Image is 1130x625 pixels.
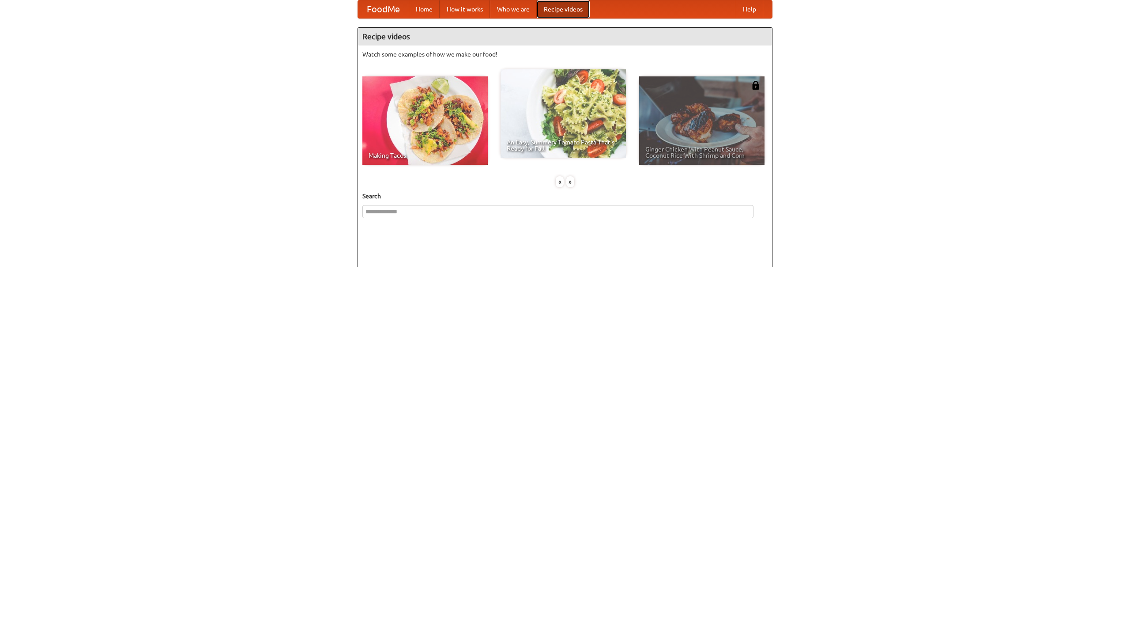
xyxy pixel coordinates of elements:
a: Making Tacos [362,76,488,165]
a: Home [409,0,440,18]
h4: Recipe videos [358,28,772,45]
a: An Easy, Summery Tomato Pasta That's Ready for Fall [501,69,626,158]
p: Watch some examples of how we make our food! [362,50,768,59]
div: « [556,176,564,187]
a: Help [736,0,763,18]
div: » [566,176,574,187]
a: How it works [440,0,490,18]
span: Making Tacos [369,152,482,159]
h5: Search [362,192,768,201]
span: An Easy, Summery Tomato Pasta That's Ready for Fall [507,139,620,152]
a: Recipe videos [537,0,590,18]
a: FoodMe [358,0,409,18]
a: Who we are [490,0,537,18]
img: 483408.png [751,81,760,90]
